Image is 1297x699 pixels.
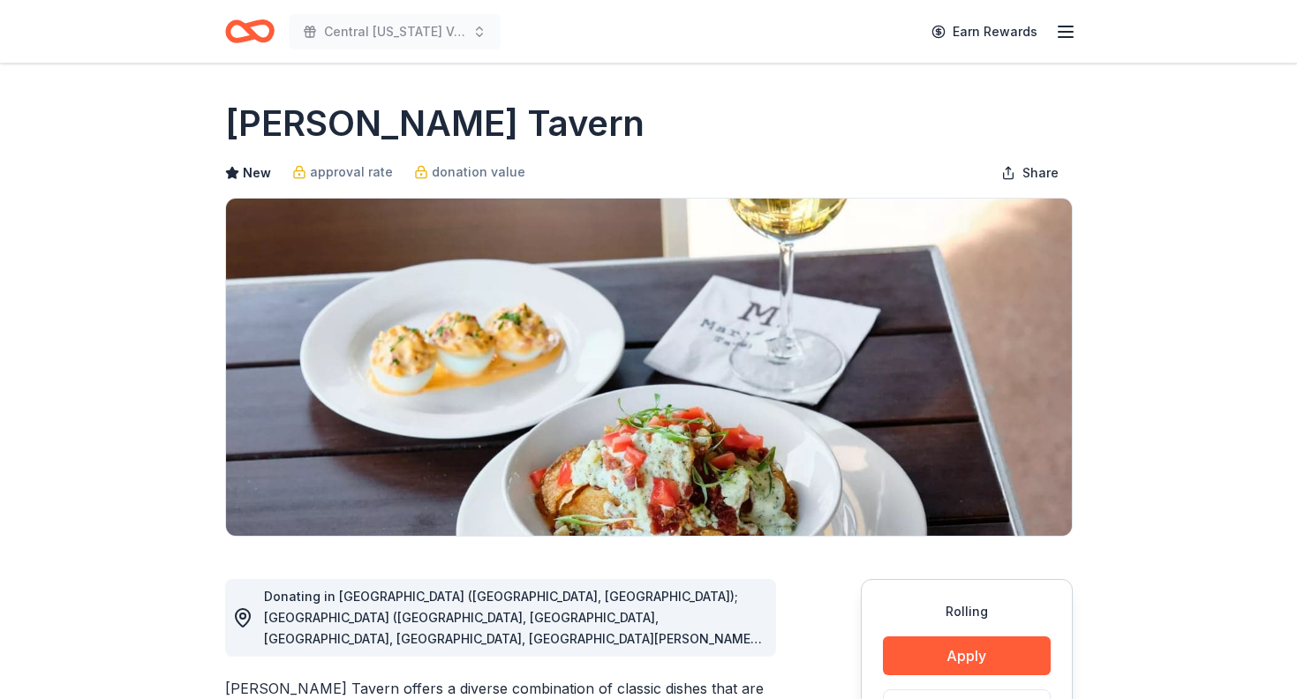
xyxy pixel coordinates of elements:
[292,162,393,183] a: approval rate
[883,636,1051,675] button: Apply
[414,162,525,183] a: donation value
[225,99,645,148] h1: [PERSON_NAME] Tavern
[324,21,465,42] span: Central [US_STATE] Veg Fest Animal Haven Silent Auction
[921,16,1048,48] a: Earn Rewards
[1022,162,1059,184] span: Share
[225,11,275,52] a: Home
[432,162,525,183] span: donation value
[226,199,1072,536] img: Image for Marlow's Tavern
[883,601,1051,622] div: Rolling
[310,162,393,183] span: approval rate
[243,162,271,184] span: New
[289,14,501,49] button: Central [US_STATE] Veg Fest Animal Haven Silent Auction
[987,155,1073,191] button: Share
